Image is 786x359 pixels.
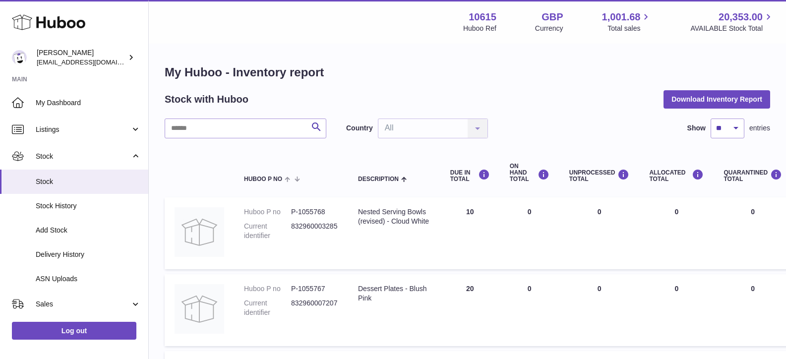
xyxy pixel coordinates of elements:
[36,201,141,211] span: Stock History
[569,169,630,182] div: UNPROCESSED Total
[358,176,399,182] span: Description
[687,123,706,133] label: Show
[244,207,291,217] dt: Huboo P no
[36,152,130,161] span: Stock
[291,222,338,240] dd: 832960003285
[36,177,141,186] span: Stock
[535,24,563,33] div: Currency
[664,90,770,108] button: Download Inventory Report
[36,299,130,309] span: Sales
[175,284,224,334] img: product image
[500,274,559,346] td: 0
[639,274,714,346] td: 0
[175,207,224,257] img: product image
[291,207,338,217] dd: P-1055768
[36,250,141,259] span: Delivery History
[639,197,714,269] td: 0
[291,299,338,317] dd: 832960007207
[450,169,490,182] div: DUE IN TOTAL
[358,207,430,226] div: Nested Serving Bowls (revised) - Cloud White
[244,299,291,317] dt: Current identifier
[440,197,500,269] td: 10
[440,274,500,346] td: 20
[469,10,496,24] strong: 10615
[690,10,774,33] a: 20,353.00 AVAILABLE Stock Total
[542,10,563,24] strong: GBP
[244,222,291,240] dt: Current identifier
[291,284,338,294] dd: P-1055767
[690,24,774,33] span: AVAILABLE Stock Total
[244,284,291,294] dt: Huboo P no
[649,169,704,182] div: ALLOCATED Total
[500,197,559,269] td: 0
[37,58,146,66] span: [EMAIL_ADDRESS][DOMAIN_NAME]
[36,98,141,108] span: My Dashboard
[751,208,755,216] span: 0
[12,322,136,340] a: Log out
[559,197,640,269] td: 0
[165,93,248,106] h2: Stock with Huboo
[724,169,782,182] div: QUARANTINED Total
[346,123,373,133] label: Country
[607,24,652,33] span: Total sales
[358,284,430,303] div: Dessert Plates - Blush Pink
[749,123,770,133] span: entries
[36,274,141,284] span: ASN Uploads
[510,163,549,183] div: ON HAND Total
[244,176,282,182] span: Huboo P no
[37,48,126,67] div: [PERSON_NAME]
[719,10,763,24] span: 20,353.00
[36,125,130,134] span: Listings
[751,285,755,293] span: 0
[559,274,640,346] td: 0
[12,50,27,65] img: fulfillment@fable.com
[36,226,141,235] span: Add Stock
[602,10,641,24] span: 1,001.68
[602,10,652,33] a: 1,001.68 Total sales
[165,64,770,80] h1: My Huboo - Inventory report
[463,24,496,33] div: Huboo Ref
